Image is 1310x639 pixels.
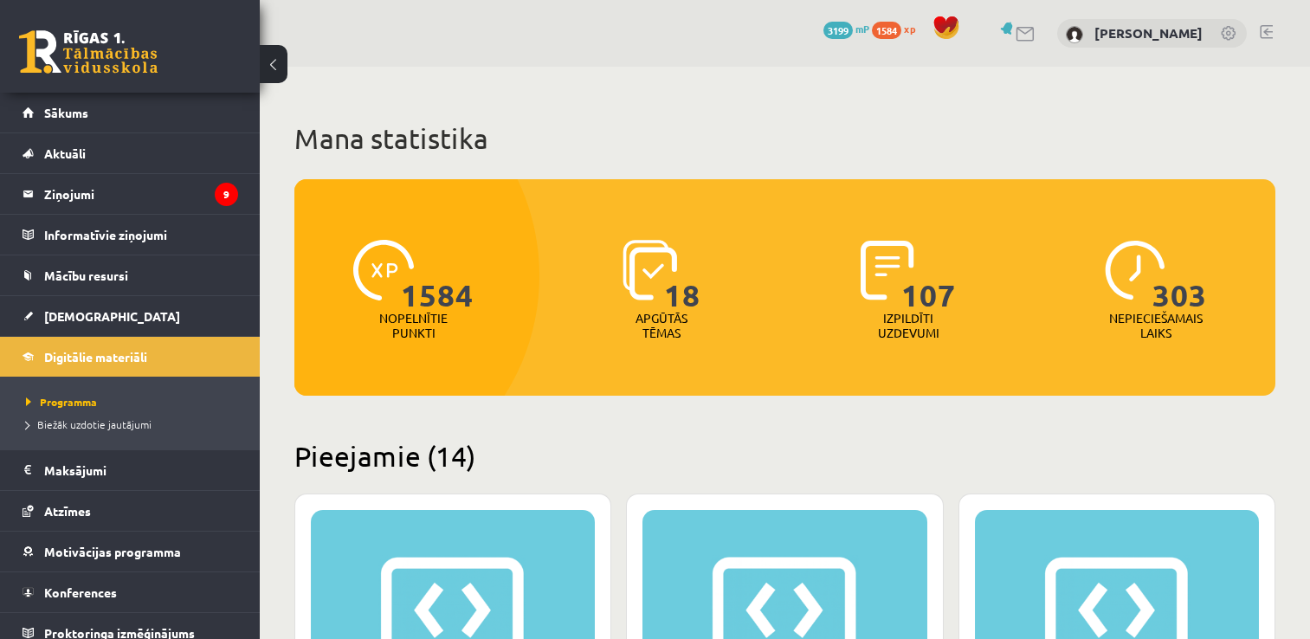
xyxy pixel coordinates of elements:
[294,439,1275,473] h2: Pieejamie (14)
[23,491,238,531] a: Atzīmes
[874,311,942,340] p: Izpildīti uzdevumi
[23,296,238,336] a: [DEMOGRAPHIC_DATA]
[23,572,238,612] a: Konferences
[904,22,915,35] span: xp
[1066,26,1083,43] img: Viktorija Borhova
[44,268,128,283] span: Mācību resursi
[44,349,147,365] span: Digitālie materiāli
[44,105,88,120] span: Sākums
[1105,240,1165,300] img: icon-clock-7be60019b62300814b6bd22b8e044499b485619524d84068768e800edab66f18.svg
[872,22,924,35] a: 1584 xp
[215,183,238,206] i: 9
[44,503,91,519] span: Atzīmes
[44,145,86,161] span: Aktuāli
[401,240,474,311] span: 1584
[23,337,238,377] a: Digitālie materiāli
[623,240,677,300] img: icon-learned-topics-4a711ccc23c960034f471b6e78daf4a3bad4a20eaf4de84257b87e66633f6470.svg
[44,544,181,559] span: Motivācijas programma
[26,417,152,431] span: Biežāk uzdotie jautājumi
[664,240,700,311] span: 18
[23,450,238,490] a: Maksājumi
[379,311,448,340] p: Nopelnītie punkti
[23,215,238,255] a: Informatīvie ziņojumi
[872,22,901,39] span: 1584
[44,450,238,490] legend: Maksājumi
[44,584,117,600] span: Konferences
[19,30,158,74] a: Rīgas 1. Tālmācības vidusskola
[628,311,695,340] p: Apgūtās tēmas
[861,240,914,300] img: icon-completed-tasks-ad58ae20a441b2904462921112bc710f1caf180af7a3daa7317a5a94f2d26646.svg
[26,416,242,432] a: Biežāk uzdotie jautājumi
[901,240,956,311] span: 107
[1094,24,1203,42] a: [PERSON_NAME]
[823,22,869,35] a: 3199 mP
[1109,311,1203,340] p: Nepieciešamais laiks
[23,174,238,214] a: Ziņojumi9
[44,174,238,214] legend: Ziņojumi
[44,308,180,324] span: [DEMOGRAPHIC_DATA]
[23,93,238,132] a: Sākums
[26,394,242,410] a: Programma
[23,532,238,571] a: Motivācijas programma
[823,22,853,39] span: 3199
[23,255,238,295] a: Mācību resursi
[855,22,869,35] span: mP
[26,395,97,409] span: Programma
[294,121,1275,156] h1: Mana statistika
[1152,240,1207,311] span: 303
[353,240,414,300] img: icon-xp-0682a9bc20223a9ccc6f5883a126b849a74cddfe5390d2b41b4391c66f2066e7.svg
[44,215,238,255] legend: Informatīvie ziņojumi
[23,133,238,173] a: Aktuāli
